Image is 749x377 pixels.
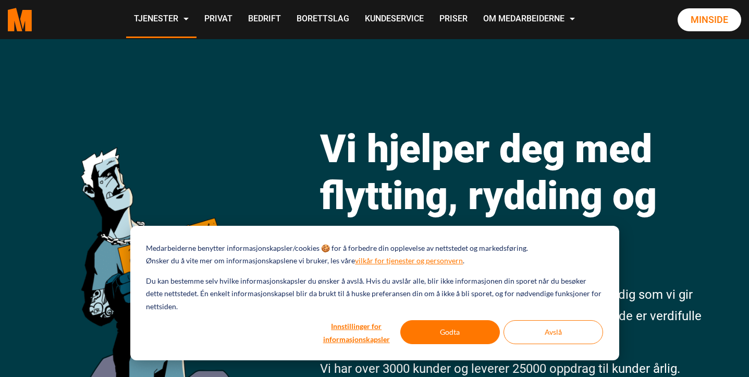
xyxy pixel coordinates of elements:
a: Bedrift [240,1,289,38]
h1: Vi hjelper deg med flytting, rydding og avfallskjøring [320,125,741,266]
a: Minside [678,8,741,31]
button: Godta [400,320,500,344]
a: Tjenester [126,1,197,38]
a: Priser [432,1,475,38]
p: Ønsker du å vite mer om informasjonskapslene vi bruker, les våre . [146,254,464,267]
button: Avslå [504,320,603,344]
div: Cookie banner [130,226,619,360]
a: vilkår for tjenester og personvern [355,254,463,267]
a: Om Medarbeiderne [475,1,583,38]
button: Innstillinger for informasjonskapsler [316,320,397,344]
p: Du kan bestemme selv hvilke informasjonskapsler du ønsker å avslå. Hvis du avslår alle, blir ikke... [146,275,603,313]
a: Kundeservice [357,1,432,38]
p: Medarbeiderne benytter informasjonskapsler/cookies 🍪 for å forbedre din opplevelse av nettstedet ... [146,242,528,255]
span: Vi har over 3000 kunder og leverer 25000 oppdrag til kunder årlig. [320,361,680,376]
a: Privat [197,1,240,38]
a: Borettslag [289,1,357,38]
